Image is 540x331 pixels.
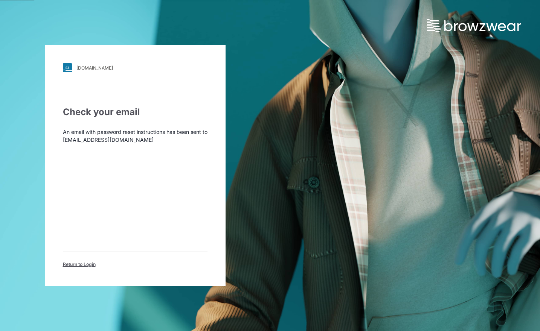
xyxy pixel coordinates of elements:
span: Return to Login [63,261,96,268]
img: svg+xml;base64,PHN2ZyB3aWR0aD0iMjgiIGhlaWdodD0iMjgiIHZpZXdCb3g9IjAgMCAyOCAyOCIgZmlsbD0ibm9uZSIgeG... [63,63,72,72]
div: Check your email [63,105,207,119]
img: browzwear-logo.73288ffb.svg [427,19,521,32]
div: [DOMAIN_NAME] [76,65,113,71]
a: [DOMAIN_NAME] [63,63,207,72]
p: An email with password reset instructions has been sent to [EMAIL_ADDRESS][DOMAIN_NAME] [63,128,207,144]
